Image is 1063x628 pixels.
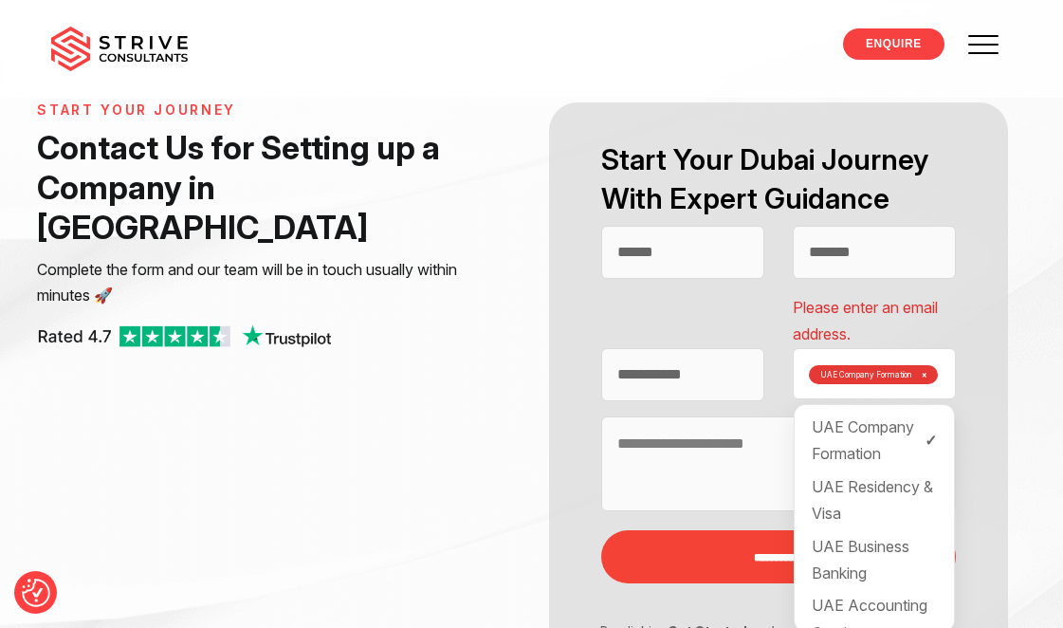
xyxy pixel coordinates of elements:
h2: Start Your Dubai Journey With Expert Guidance [601,140,957,218]
div: UAE Company Formation [800,411,948,471]
img: Revisit consent button [22,579,50,607]
div: UAE Business Banking [800,530,948,590]
button: Remove UAE Company Formation [922,371,926,379]
a: ENQUIRE [843,28,944,60]
p: Complete the form and our team will be in touch usually within minutes 🚀 [37,257,511,307]
span: UAE Company Formation [820,371,912,379]
button: Consent Preferences [22,579,50,607]
img: main-logo.svg [51,27,188,72]
h6: START YOUR JOURNEY [37,102,511,119]
span: Please enter an email address. [793,294,956,348]
h1: Contact Us for Setting up a Company in [GEOGRAPHIC_DATA] [37,128,511,248]
div: UAE Residency & Visa [800,471,948,530]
